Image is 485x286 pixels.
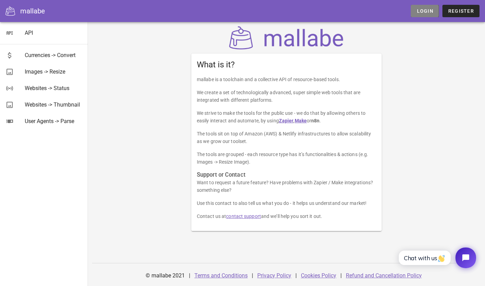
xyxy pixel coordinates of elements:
[25,30,82,36] div: API
[197,179,376,194] p: Want to request a future feature? Have problems with Zapier / Make integrations? something else?
[340,267,342,284] div: |
[25,101,82,108] div: Websites -> Thumbnail
[25,85,82,91] div: Websites -> Status
[416,8,433,14] span: Login
[142,267,189,284] div: © mallabe 2021
[197,89,376,104] p: We create a set of technologically advanced, super simple web tools that are integrated with diff...
[448,8,474,14] span: Register
[197,76,376,83] p: mallabe is a toolchain and a collective API of resource-based tools.
[442,5,480,17] a: Register
[295,118,307,123] a: Make
[346,272,422,279] a: Refund and Cancellation Policy
[301,272,336,279] a: Cookies Policy
[197,171,376,179] h3: Support or Contact
[191,54,382,76] div: What is it?
[197,109,376,124] p: We strive to make the tools for the public use - we do that by allowing others to easily interact...
[411,5,439,17] a: Login
[194,272,248,279] a: Terms and Conditions
[197,130,376,145] p: The tools sit on top of Amazon (AWS) & Netlify infrastructures to allow scalability as we grow ou...
[279,118,294,123] a: Zapier
[226,213,261,219] a: contact support
[25,118,82,124] div: User Agents -> Parse
[227,26,346,49] img: mallabe Logo
[25,68,82,75] div: Images -> Resize
[311,118,319,123] strong: n8n
[295,267,297,284] div: |
[257,272,291,279] a: Privacy Policy
[197,199,376,207] p: Use this contact to also tell us what you do - it helps us understand our market!
[391,242,482,274] iframe: Tidio Chat
[20,6,45,16] div: mallabe
[189,267,190,284] div: |
[252,267,253,284] div: |
[25,52,82,58] div: Currencies -> Convert
[197,212,376,220] p: Contact us at and we’ll help you sort it out.
[197,151,376,166] p: The tools are grouped - each resource type has it’s functionalities & actions (e.g. Images -> Res...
